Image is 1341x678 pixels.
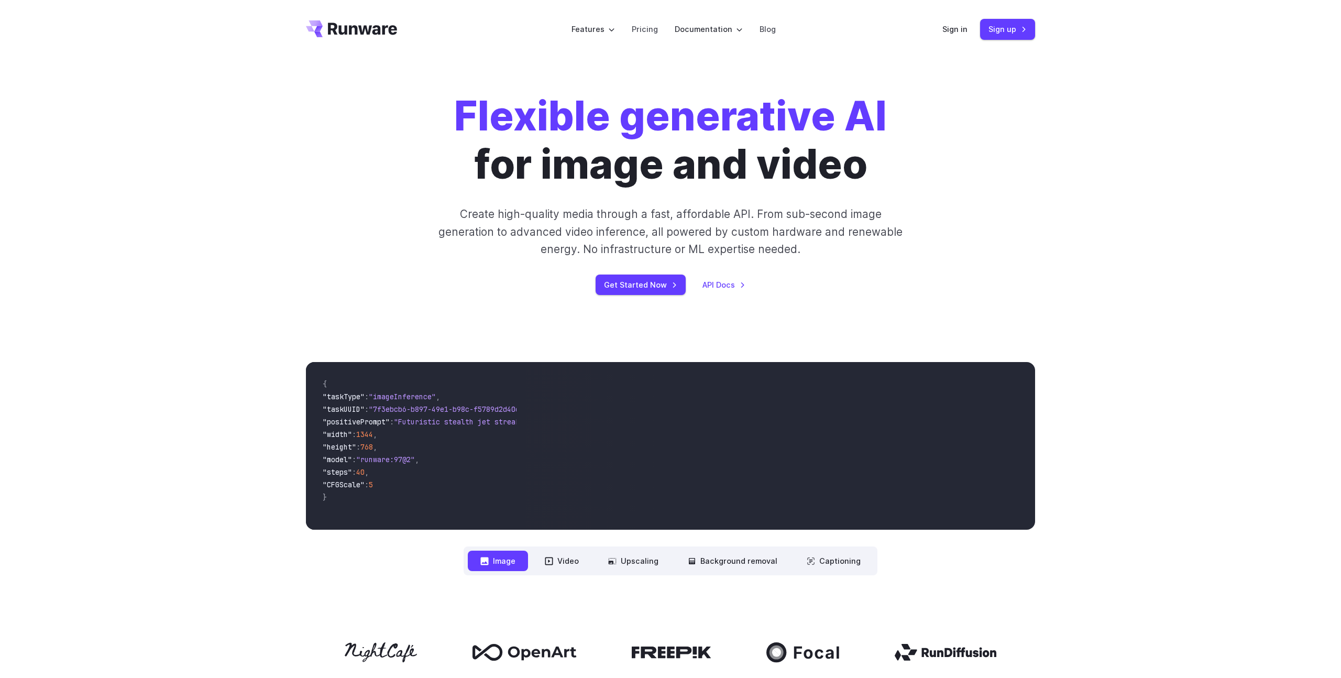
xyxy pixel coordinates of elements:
span: "7f3ebcb6-b897-49e1-b98c-f5789d2d40d7" [369,404,528,414]
a: API Docs [702,279,745,291]
button: Captioning [794,551,873,571]
span: "taskUUID" [323,404,365,414]
span: : [390,417,394,427]
a: Pricing [632,23,658,35]
span: : [352,467,356,477]
span: , [415,455,419,464]
a: Go to / [306,20,397,37]
span: : [365,480,369,489]
strong: Flexible generative AI [454,92,887,140]
span: : [352,430,356,439]
span: 768 [360,442,373,452]
span: } [323,493,327,502]
span: : [365,392,369,401]
span: , [436,392,440,401]
span: "steps" [323,467,352,477]
button: Video [532,551,591,571]
span: : [352,455,356,464]
span: , [373,430,377,439]
span: : [365,404,369,414]
span: "imageInference" [369,392,436,401]
button: Upscaling [596,551,671,571]
span: "positivePrompt" [323,417,390,427]
span: "runware:97@2" [356,455,415,464]
a: Blog [760,23,776,35]
span: "Futuristic stealth jet streaking through a neon-lit cityscape with glowing purple exhaust" [394,417,775,427]
a: Get Started Now [596,275,686,295]
button: Image [468,551,528,571]
span: "taskType" [323,392,365,401]
span: 5 [369,480,373,489]
span: "CFGScale" [323,480,365,489]
p: Create high-quality media through a fast, affordable API. From sub-second image generation to adv... [437,205,904,258]
span: , [373,442,377,452]
label: Documentation [675,23,743,35]
label: Features [571,23,615,35]
h1: for image and video [454,92,887,189]
span: "width" [323,430,352,439]
button: Background removal [675,551,790,571]
span: "height" [323,442,356,452]
span: "model" [323,455,352,464]
span: : [356,442,360,452]
a: Sign in [942,23,968,35]
span: 1344 [356,430,373,439]
span: { [323,379,327,389]
span: , [365,467,369,477]
a: Sign up [980,19,1035,39]
span: 40 [356,467,365,477]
